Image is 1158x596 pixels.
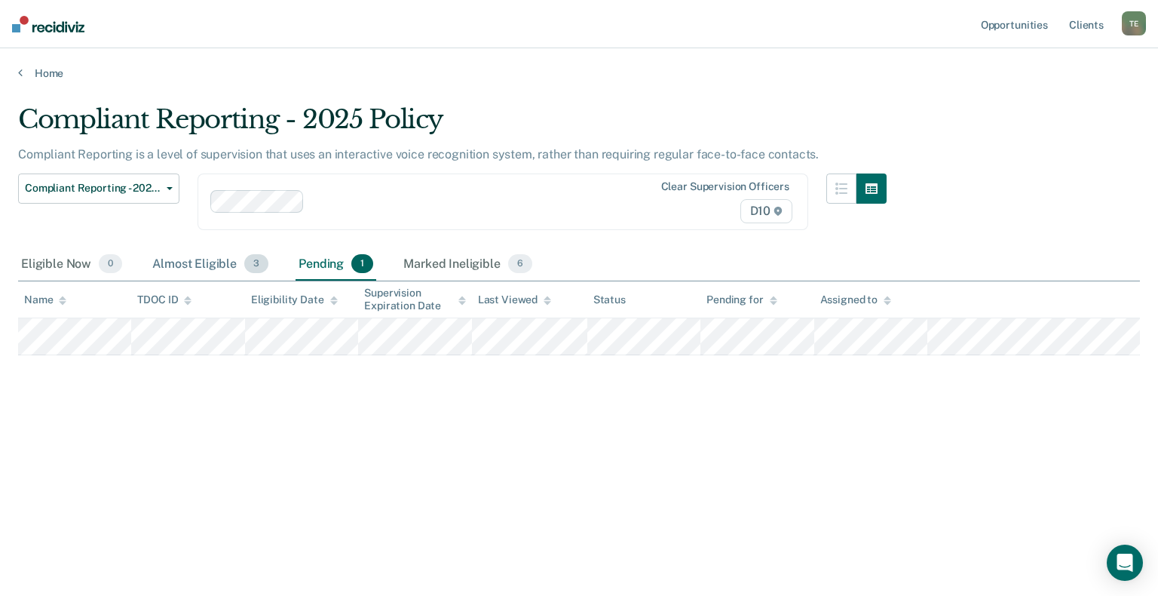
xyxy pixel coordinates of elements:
div: Pending1 [296,248,376,281]
span: 3 [244,254,268,274]
span: 1 [351,254,373,274]
div: TDOC ID [137,293,191,306]
div: T E [1122,11,1146,35]
img: Recidiviz [12,16,84,32]
div: Name [24,293,66,306]
div: Eligible Now0 [18,248,125,281]
div: Compliant Reporting - 2025 Policy [18,104,887,147]
span: 6 [508,254,532,274]
div: Marked Ineligible6 [400,248,535,281]
div: Clear supervision officers [661,180,789,193]
button: Compliant Reporting - 2025 Policy [18,174,179,204]
div: Open Intercom Messenger [1107,545,1143,581]
div: Supervision Expiration Date [364,287,465,312]
button: TE [1122,11,1146,35]
div: Status [593,293,626,306]
p: Compliant Reporting is a level of supervision that uses an interactive voice recognition system, ... [18,147,819,161]
div: Pending for [706,293,777,306]
a: Home [18,66,1140,80]
span: Compliant Reporting - 2025 Policy [25,182,161,195]
div: Eligibility Date [251,293,338,306]
div: Assigned to [820,293,891,306]
span: 0 [99,254,122,274]
span: D10 [740,199,792,223]
div: Last Viewed [478,293,551,306]
div: Almost Eligible3 [149,248,271,281]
